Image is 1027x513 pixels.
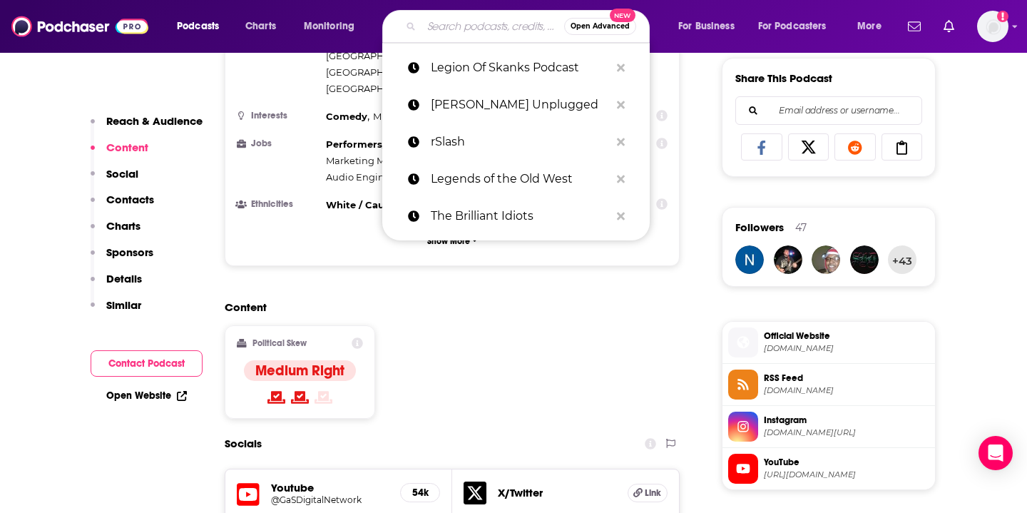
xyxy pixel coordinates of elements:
[245,16,276,36] span: Charts
[326,199,416,210] span: White / Caucasian
[382,198,650,235] a: The Brilliant Idiots
[382,49,650,86] a: Legion Of Skanks Podcast
[106,272,142,285] p: Details
[91,298,141,325] button: Similar
[749,15,847,38] button: open menu
[735,220,784,234] span: Followers
[888,245,916,274] button: +43
[728,327,929,357] a: Official Website[DOMAIN_NAME]
[812,245,840,274] img: thepnell
[106,245,153,259] p: Sponsors
[847,15,899,38] button: open menu
[764,330,929,342] span: Official Website
[427,236,470,246] p: Show More
[271,481,389,494] h5: Youtube
[106,193,154,206] p: Contacts
[11,13,148,40] img: Podchaser - Follow, Share and Rate Podcasts
[271,494,389,505] a: @GaSDigitalNetwork
[252,338,307,348] h2: Political Skew
[106,390,187,402] a: Open Website
[728,412,929,442] a: Instagram[DOMAIN_NAME][URL]
[255,362,344,380] h4: Medium Right
[373,108,399,125] span: ,
[177,16,219,36] span: Podcasts
[431,198,610,235] p: The Brilliant Idiots
[431,49,610,86] p: Legion Of Skanks Podcast
[977,11,1008,42] img: User Profile
[237,139,320,148] h3: Jobs
[326,171,404,183] span: Audio Engineers
[431,86,610,123] p: Mick Unplugged
[764,427,929,438] span: instagram.com/legionofskanks
[938,14,960,39] a: Show notifications dropdown
[774,245,802,274] img: ryanexsus
[610,9,635,22] span: New
[382,161,650,198] a: Legends of the Old West
[373,111,397,122] span: MMA
[91,141,148,167] button: Content
[979,436,1013,470] div: Open Intercom Messenger
[106,219,140,233] p: Charts
[382,123,650,161] a: rSlash
[764,469,929,480] span: https://www.youtube.com/@GaSDigitalNetwork
[628,484,668,502] a: Link
[91,350,203,377] button: Contact Podcast
[91,193,154,219] button: Contacts
[225,300,668,314] h2: Content
[728,454,929,484] a: YouTube[URL][DOMAIN_NAME]
[237,111,320,121] h3: Interests
[304,16,354,36] span: Monitoring
[678,16,735,36] span: For Business
[91,272,142,298] button: Details
[326,153,425,169] span: ,
[764,343,929,354] span: GaSDigitalNetwork.com
[326,197,418,213] span: ,
[326,111,367,122] span: Comedy
[91,219,140,245] button: Charts
[106,141,148,154] p: Content
[237,200,320,209] h3: Ethnicities
[106,167,138,181] p: Social
[498,486,616,499] h5: X/Twitter
[326,108,369,125] span: ,
[431,123,610,161] p: rSlash
[857,16,882,36] span: More
[326,138,447,150] span: Performers/Entertainers
[106,114,203,128] p: Reach & Audience
[735,245,764,274] img: ndoherty594
[326,155,423,166] span: Marketing Managers
[236,15,285,38] a: Charts
[997,11,1008,22] svg: Add a profile image
[326,136,449,153] span: ,
[741,133,782,161] a: Share on Facebook
[764,414,929,427] span: Instagram
[795,221,807,234] div: 47
[237,228,668,254] button: Show More
[326,50,427,61] span: [GEOGRAPHIC_DATA]
[902,14,926,39] a: Show notifications dropdown
[758,16,827,36] span: For Podcasters
[977,11,1008,42] span: Logged in as brookecarr
[412,487,428,499] h5: 54k
[882,133,923,161] a: Copy Link
[747,97,910,124] input: Email address or username...
[421,15,564,38] input: Search podcasts, credits, & more...
[977,11,1008,42] button: Show profile menu
[764,456,929,469] span: YouTube
[91,167,138,193] button: Social
[382,86,650,123] a: [PERSON_NAME] Unplugged
[326,48,429,64] span: ,
[91,245,153,272] button: Sponsors
[91,114,203,141] button: Reach & Audience
[850,245,879,274] img: skylerhixson626
[326,64,535,81] span: ,
[571,23,630,30] span: Open Advanced
[326,83,533,94] span: [GEOGRAPHIC_DATA], [GEOGRAPHIC_DATA]
[225,430,262,457] h2: Socials
[788,133,829,161] a: Share on X/Twitter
